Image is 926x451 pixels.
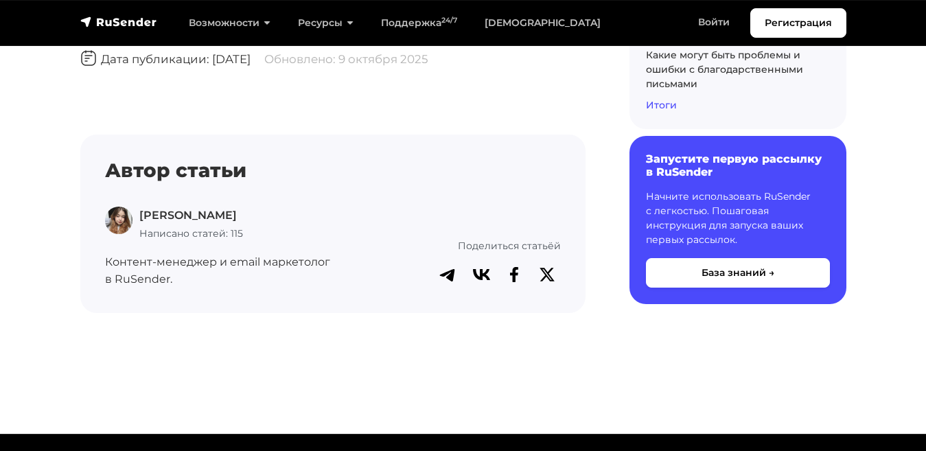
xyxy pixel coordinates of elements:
span: Обновлено: 9 октября 2025 [264,52,428,66]
img: Дата публикации [80,50,97,67]
p: Начните использовать RuSender с легкостью. Пошаговая инструкция для запуска ваших первых рассылок. [646,190,830,248]
span: Дата публикации: [DATE] [80,52,251,66]
a: Какие могут быть проблемы и ошибки с благодарственными письмами [646,49,803,90]
a: Возможности [175,9,284,37]
a: Войти [684,8,743,36]
a: Ресурсы [284,9,367,37]
p: [PERSON_NAME] [139,207,243,224]
img: RuSender [80,15,157,29]
span: Написано статей: 115 [139,227,243,240]
a: Итоги [646,99,677,111]
a: Поддержка24/7 [367,9,471,37]
p: Поделиться статьёй [380,238,561,253]
a: Регистрация [750,8,846,38]
button: База знаний → [646,259,830,288]
a: [DEMOGRAPHIC_DATA] [471,9,614,37]
p: Контент-менеджер и email маркетолог в RuSender. [105,253,364,288]
sup: 24/7 [441,16,457,25]
a: Запустите первую рассылку в RuSender Начните использовать RuSender с легкостью. Пошаговая инструк... [629,136,846,304]
h4: Автор статьи [105,159,561,183]
h6: Запустите первую рассылку в RuSender [646,152,830,178]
